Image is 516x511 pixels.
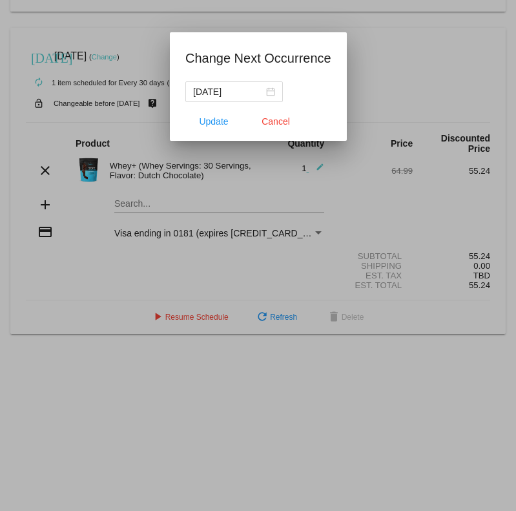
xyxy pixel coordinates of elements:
button: Close dialog [247,110,304,133]
button: Update [185,110,242,133]
h1: Change Next Occurrence [185,48,331,68]
input: Select date [193,85,263,99]
span: Cancel [262,116,290,127]
span: Update [199,116,228,127]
